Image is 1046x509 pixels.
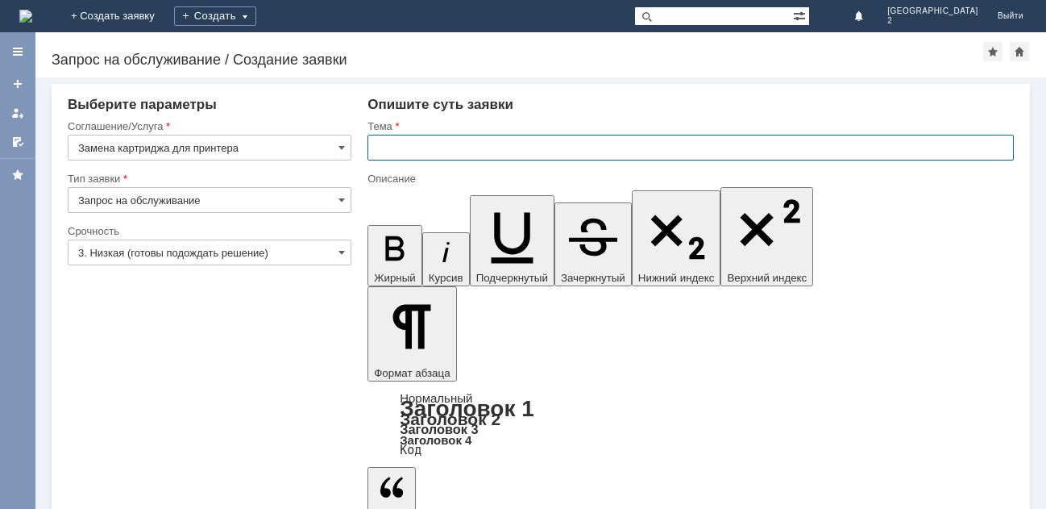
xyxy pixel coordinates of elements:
a: Заголовок 2 [400,410,500,428]
span: [GEOGRAPHIC_DATA] [887,6,978,16]
img: logo [19,10,32,23]
span: 2 [887,16,978,26]
span: Жирный [374,272,416,284]
div: Добавить в избранное [983,42,1002,61]
a: Код [400,443,421,457]
button: Верхний индекс [720,187,813,286]
a: Заголовок 3 [400,422,478,436]
div: Соглашение/Услуга [68,121,348,131]
a: Заголовок 1 [400,396,534,421]
button: Курсив [422,232,470,286]
div: Создать [174,6,256,26]
div: Тип заявки [68,173,348,184]
span: Опишите суть заявки [367,97,513,112]
a: Мои согласования [5,129,31,155]
a: Мои заявки [5,100,31,126]
button: Жирный [367,225,422,286]
span: Зачеркнутый [561,272,625,284]
div: Запрос на обслуживание / Создание заявки [52,52,983,68]
span: Верхний индекс [727,272,807,284]
span: Выберите параметры [68,97,217,112]
a: Нормальный [400,391,472,405]
div: Срочность [68,226,348,236]
button: Нижний индекс [632,190,721,286]
span: Нижний индекс [638,272,715,284]
button: Зачеркнутый [554,202,632,286]
span: Формат абзаца [374,367,450,379]
a: Создать заявку [5,71,31,97]
div: Формат абзаца [367,393,1014,456]
span: Расширенный поиск [793,7,809,23]
div: Описание [367,173,1011,184]
a: Заголовок 4 [400,433,471,447]
button: Подчеркнутый [470,195,554,286]
div: Сделать домашней страницей [1010,42,1029,61]
span: Курсив [429,272,463,284]
div: Тема [367,121,1011,131]
a: Перейти на домашнюю страницу [19,10,32,23]
button: Формат абзаца [367,286,456,382]
span: Подчеркнутый [476,272,548,284]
